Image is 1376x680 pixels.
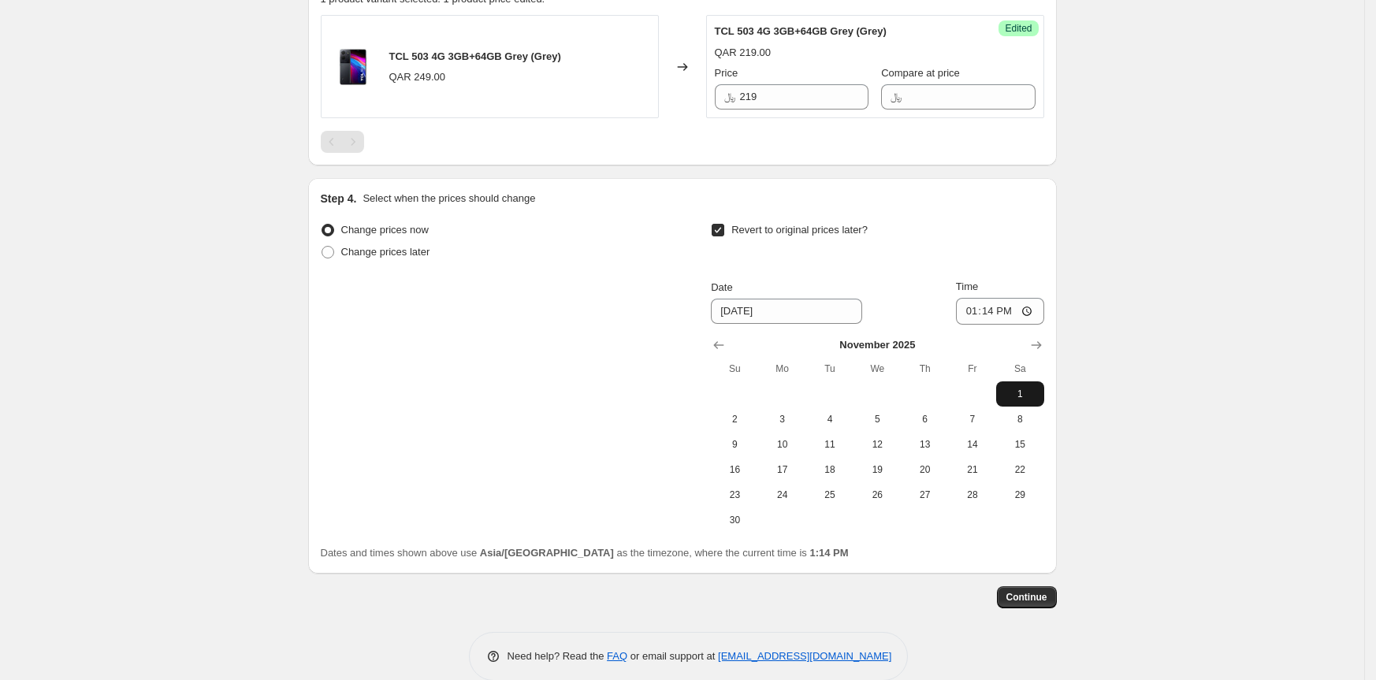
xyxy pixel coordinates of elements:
[508,650,608,662] span: Need help? Read the
[956,281,978,292] span: Time
[711,281,732,293] span: Date
[813,413,847,425] span: 4
[1005,22,1032,35] span: Edited
[759,457,806,482] button: Monday November 17 2025
[708,334,730,356] button: Show previous month, October 2025
[907,438,942,451] span: 13
[806,457,853,482] button: Tuesday November 18 2025
[907,362,942,375] span: Th
[759,482,806,507] button: Monday November 24 2025
[717,514,752,526] span: 30
[806,432,853,457] button: Tuesday November 11 2025
[1002,463,1037,476] span: 22
[480,547,614,559] b: Asia/[GEOGRAPHIC_DATA]
[955,362,990,375] span: Fr
[1006,591,1047,604] span: Continue
[1025,334,1047,356] button: Show next month, December 2025
[711,507,758,533] button: Sunday November 30 2025
[1002,438,1037,451] span: 15
[997,586,1057,608] button: Continue
[996,457,1043,482] button: Saturday November 22 2025
[813,438,847,451] span: 11
[949,356,996,381] th: Friday
[321,547,849,559] span: Dates and times shown above use as the timezone, where the current time is
[901,432,948,457] button: Thursday November 13 2025
[711,432,758,457] button: Sunday November 9 2025
[813,362,847,375] span: Tu
[956,298,1044,325] input: 12:00
[955,489,990,501] span: 28
[1002,388,1037,400] span: 1
[389,69,446,85] div: QAR 249.00
[717,463,752,476] span: 16
[907,489,942,501] span: 27
[711,482,758,507] button: Sunday November 23 2025
[949,407,996,432] button: Friday November 7 2025
[724,91,735,102] span: ﷼
[321,191,357,206] h2: Step 4.
[860,413,894,425] span: 5
[806,482,853,507] button: Tuesday November 25 2025
[717,362,752,375] span: Su
[996,407,1043,432] button: Saturday November 8 2025
[955,413,990,425] span: 7
[853,407,901,432] button: Wednesday November 5 2025
[711,457,758,482] button: Sunday November 16 2025
[765,438,800,451] span: 10
[717,489,752,501] span: 23
[715,67,738,79] span: Price
[996,381,1043,407] button: Saturday November 1 2025
[329,43,377,91] img: TCL-503-4G-3_3-64GB-GREY_80x.jpg
[607,650,627,662] a: FAQ
[860,463,894,476] span: 19
[853,482,901,507] button: Wednesday November 26 2025
[718,650,891,662] a: [EMAIL_ADDRESS][DOMAIN_NAME]
[949,482,996,507] button: Friday November 28 2025
[341,246,430,258] span: Change prices later
[955,438,990,451] span: 14
[1002,362,1037,375] span: Sa
[806,356,853,381] th: Tuesday
[996,356,1043,381] th: Saturday
[813,463,847,476] span: 18
[1002,413,1037,425] span: 8
[853,356,901,381] th: Wednesday
[389,50,561,62] span: TCL 503 4G 3GB+64GB Grey (Grey)
[321,131,364,153] nav: Pagination
[715,45,772,61] div: QAR 219.00
[1002,489,1037,501] span: 29
[711,299,862,324] input: 10/5/2025
[765,463,800,476] span: 17
[907,463,942,476] span: 20
[711,407,758,432] button: Sunday November 2 2025
[907,413,942,425] span: 6
[901,407,948,432] button: Thursday November 6 2025
[341,224,429,236] span: Change prices now
[901,482,948,507] button: Thursday November 27 2025
[901,457,948,482] button: Thursday November 20 2025
[731,224,868,236] span: Revert to original prices later?
[627,650,718,662] span: or email support at
[860,362,894,375] span: We
[860,438,894,451] span: 12
[949,457,996,482] button: Friday November 21 2025
[955,463,990,476] span: 21
[765,489,800,501] span: 24
[759,432,806,457] button: Monday November 10 2025
[860,489,894,501] span: 26
[711,356,758,381] th: Sunday
[853,432,901,457] button: Wednesday November 12 2025
[809,547,848,559] b: 1:14 PM
[891,91,902,102] span: ﷼
[881,67,960,79] span: Compare at price
[806,407,853,432] button: Tuesday November 4 2025
[759,356,806,381] th: Monday
[363,191,535,206] p: Select when the prices should change
[901,356,948,381] th: Thursday
[717,413,752,425] span: 2
[996,432,1043,457] button: Saturday November 15 2025
[715,25,887,37] span: TCL 503 4G 3GB+64GB Grey (Grey)
[717,438,752,451] span: 9
[853,457,901,482] button: Wednesday November 19 2025
[765,362,800,375] span: Mo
